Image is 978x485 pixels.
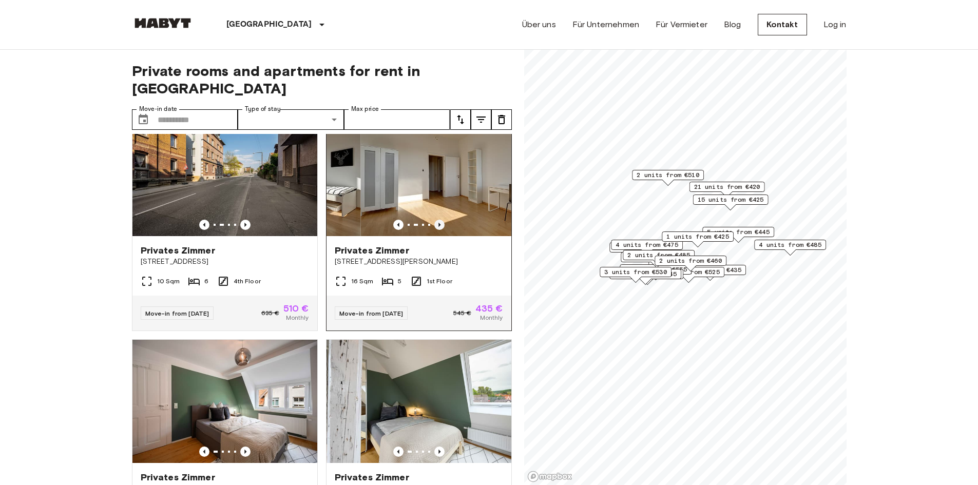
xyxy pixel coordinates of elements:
[689,182,764,198] div: Map marker
[434,447,445,457] button: Previous image
[674,265,746,281] div: Map marker
[657,267,720,277] span: 2 units from €525
[759,240,821,249] span: 4 units from €485
[132,112,318,331] a: Previous imagePrevious imagePrivates Zimmer[STREET_ADDRESS]10 Sqm64th FloorMove-in from [DATE]635...
[204,277,208,286] span: 6
[398,277,401,286] span: 5
[666,232,729,241] span: 1 units from €425
[611,269,683,285] div: Map marker
[611,240,683,256] div: Map marker
[261,308,279,318] span: 635 €
[283,304,309,313] span: 510 €
[614,269,677,279] span: 1 units from €445
[754,240,826,256] div: Map marker
[339,309,404,317] span: Move-in from [DATE]
[475,304,503,313] span: 435 €
[326,112,512,331] a: Marketing picture of unit DE-09-006-05MMarketing picture of unit DE-09-006-05MPrevious imagePrevi...
[199,447,209,457] button: Previous image
[145,309,209,317] span: Move-in from [DATE]
[393,447,404,457] button: Previous image
[724,18,741,31] a: Blog
[360,113,545,236] img: Marketing picture of unit DE-09-006-05M
[351,105,379,113] label: Max price
[133,109,154,130] button: Choose date
[157,277,180,286] span: 10 Sqm
[694,182,760,191] span: 21 units from €420
[141,471,215,483] span: Privates Zimmer
[604,267,667,277] span: 3 units from €530
[245,105,281,113] label: Type of stay
[600,267,672,283] div: Map marker
[632,170,704,186] div: Map marker
[662,231,734,247] div: Map marker
[656,18,707,31] a: Für Vermieter
[240,220,251,230] button: Previous image
[132,62,512,97] span: Private rooms and apartments for rent in [GEOGRAPHIC_DATA]
[240,447,251,457] button: Previous image
[655,256,726,271] div: Map marker
[616,240,678,249] span: 4 units from €475
[427,277,452,286] span: 1st Floor
[697,195,763,204] span: 15 units from €425
[823,18,847,31] a: Log in
[623,250,695,266] div: Map marker
[234,277,261,286] span: 4th Floor
[527,471,572,482] a: Mapbox logo
[522,18,556,31] a: Über uns
[637,170,699,180] span: 2 units from €510
[141,257,309,267] span: [STREET_ADDRESS]
[226,18,312,31] p: [GEOGRAPHIC_DATA]
[450,109,471,130] button: tune
[335,257,503,267] span: [STREET_ADDRESS][PERSON_NAME]
[351,277,374,286] span: 16 Sqm
[335,471,409,483] span: Privates Zimmer
[693,195,768,210] div: Map marker
[141,244,215,257] span: Privates Zimmer
[199,220,209,230] button: Previous image
[471,109,491,130] button: tune
[627,250,690,260] span: 2 units from €485
[132,340,317,463] img: Marketing picture of unit DE-09-014-003-02HF
[653,267,724,283] div: Map marker
[707,227,770,237] span: 5 units from €445
[480,313,503,322] span: Monthly
[139,105,177,113] label: Move-in date
[434,220,445,230] button: Previous image
[132,113,317,236] img: Marketing picture of unit DE-09-016-001-05HF
[621,252,693,268] div: Map marker
[758,14,807,35] a: Kontakt
[609,242,681,258] div: Map marker
[132,18,194,28] img: Habyt
[491,109,512,130] button: tune
[393,220,404,230] button: Previous image
[327,340,511,463] img: Marketing picture of unit DE-09-014-003-04HF
[620,264,692,280] div: Map marker
[702,227,774,243] div: Map marker
[659,256,722,265] span: 2 units from €460
[572,18,639,31] a: Für Unternehmen
[453,308,471,318] span: 545 €
[679,265,741,275] span: 5 units from €435
[335,244,409,257] span: Privates Zimmer
[286,313,309,322] span: Monthly
[609,269,681,285] div: Map marker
